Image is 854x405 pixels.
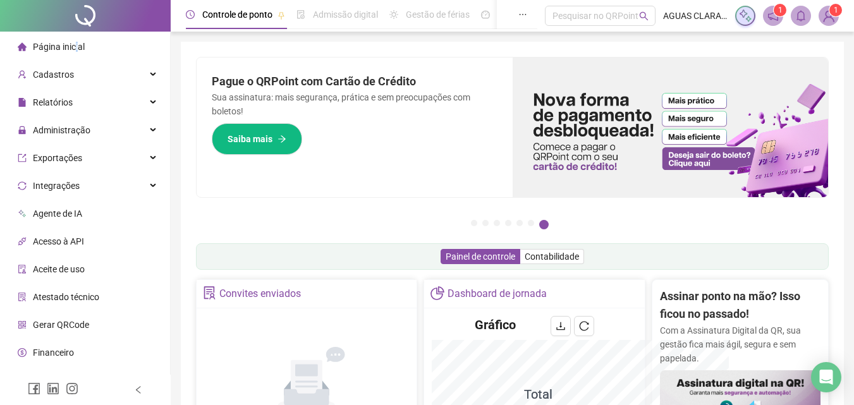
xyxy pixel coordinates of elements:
span: notification [767,10,779,21]
span: user-add [18,70,27,79]
span: AGUAS CLARAS ENGENHARIA [663,9,728,23]
button: 4 [505,220,511,226]
span: ellipsis [518,10,527,19]
div: Open Intercom Messenger [811,362,841,392]
img: 36577 [819,6,838,25]
span: Admissão digital [313,9,378,20]
button: 6 [528,220,534,226]
span: facebook [28,382,40,395]
span: Cadastros [33,70,74,80]
span: api [18,237,27,246]
span: solution [203,286,216,299]
p: Sua assinatura: mais segurança, prática e sem preocupações com boletos! [212,90,497,118]
span: Financeiro [33,348,74,358]
span: Controle de ponto [202,9,272,20]
span: export [18,154,27,162]
span: dashboard [481,10,490,19]
span: bell [795,10,807,21]
h4: Gráfico [475,316,516,334]
span: Painel de controle [446,251,515,262]
p: Com a Assinatura Digital da QR, sua gestão fica mais ágil, segura e sem papelada. [660,323,820,365]
span: Integrações [33,181,80,191]
button: Saiba mais [212,123,302,155]
span: reload [579,321,589,331]
span: arrow-right [278,135,286,143]
span: pie-chart [430,286,444,299]
span: solution [18,293,27,301]
img: banner%2F096dab35-e1a4-4d07-87c2-cf089f3812bf.png [513,57,829,197]
span: sun [389,10,398,19]
div: Dashboard de jornada [448,283,547,305]
span: search [639,11,649,21]
span: left [134,385,143,394]
span: file [18,98,27,107]
span: Acesso à API [33,236,84,246]
sup: Atualize o seu contato no menu Meus Dados [829,4,842,16]
span: download [556,321,566,331]
span: audit [18,265,27,274]
span: Exportações [33,153,82,163]
span: qrcode [18,320,27,329]
span: dollar [18,348,27,357]
span: instagram [66,382,78,395]
span: home [18,42,27,51]
span: linkedin [47,382,59,395]
span: sync [18,181,27,190]
button: 1 [471,220,477,226]
span: Contabilidade [525,251,579,262]
button: 5 [516,220,523,226]
span: Gestão de férias [406,9,470,20]
span: pushpin [278,11,285,19]
span: Aceite de uso [33,264,85,274]
span: Relatórios [33,97,73,107]
h2: Assinar ponto na mão? Isso ficou no passado! [660,287,820,323]
img: sparkle-icon.fc2bf0ac1784a2077858766a79e2daf3.svg [738,9,752,23]
span: Gerar QRCode [33,320,89,330]
span: lock [18,126,27,135]
span: Atestado técnico [33,292,99,302]
span: clock-circle [186,10,195,19]
span: Página inicial [33,42,85,52]
button: 7 [539,220,549,229]
span: Saiba mais [228,132,272,146]
h2: Pague o QRPoint com Cartão de Crédito [212,73,497,90]
span: Administração [33,125,90,135]
span: 1 [778,6,783,15]
button: 2 [482,220,489,226]
sup: 1 [774,4,786,16]
button: 3 [494,220,500,226]
span: 1 [834,6,838,15]
div: Convites enviados [219,283,301,305]
span: file-done [296,10,305,19]
span: Agente de IA [33,209,82,219]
